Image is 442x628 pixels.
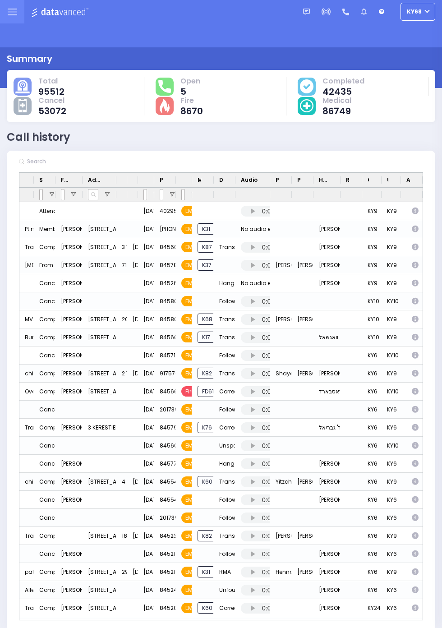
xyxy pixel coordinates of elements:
div: Member Assigned [39,223,89,235]
div: [STREET_ADDRESS][PERSON_NAME][PERSON_NAME][US_STATE] [83,365,116,383]
div: KY6 [362,365,382,383]
div: [STREET_ADDRESS] [83,256,116,274]
span: 9175761674 [160,369,191,377]
div: KY6 [362,491,382,509]
div: [STREET_ADDRESS] [83,310,116,328]
span: 8670 [180,106,203,115]
div: [PERSON_NAME] [313,455,341,473]
div: Canceled [39,350,67,361]
div: [DEMOGRAPHIC_DATA] [127,256,138,274]
span: K87 [198,241,216,253]
div: Transport [214,310,235,328]
div: [PERSON_NAME] [292,256,313,274]
img: other-cause.svg [18,99,27,113]
div: KY6 [362,509,382,527]
span: Hebrew Name [319,176,328,184]
div: Yitzchuk [270,473,292,491]
span: Total [38,77,64,86]
div: KY9 [382,238,401,256]
div: Transport [214,365,235,383]
div: [DATE] 6:03:36 PM [138,328,154,346]
div: [PERSON_NAME] [270,256,292,274]
span: Open [180,77,200,86]
img: medical-cause.svg [300,99,313,113]
div: Follow On [DOMAIN_NAME] [214,292,235,310]
div: Follow On [DOMAIN_NAME] [214,491,235,509]
div: [STREET_ADDRESS][US_STATE] [83,473,116,491]
div: KY10 [362,328,382,346]
div: ר' גבריאל [PERSON_NAME] - ר' [PERSON_NAME] [313,419,341,437]
div: [PERSON_NAME] [PERSON_NAME] [55,238,83,256]
div: [PERSON_NAME] [313,256,341,274]
input: Phone number Filter Input [160,189,163,200]
button: Open Filter Menu [190,191,198,198]
div: KY6 [362,563,382,581]
div: From Scene [39,259,72,271]
div: KY6 [382,401,401,419]
div: Corrected [214,599,235,617]
div: [DATE] 1:09:22 PM [138,581,154,599]
span: K17 [198,332,215,343]
div: Complete [39,386,66,397]
div: 29 Y [116,563,127,581]
div: [PERSON_NAME] [PERSON_NAME] [55,292,83,310]
div: [PERSON_NAME] [292,473,313,491]
div: Press SPACE to select this row. [19,437,423,455]
span: EMS [181,404,200,415]
div: [STREET_ADDRESS] [83,383,116,401]
span: 95512 [38,87,64,96]
div: KY6 [362,581,382,599]
div: KY10 [382,292,401,310]
div: [STREET_ADDRESS][US_STATE] [83,563,116,581]
span: K76 [198,422,216,433]
div: Canceled [39,404,67,416]
div: KY6 [362,419,382,437]
div: KY6 [382,599,401,617]
div: KY6 [382,545,401,563]
div: [PERSON_NAME] [PERSON_NAME] [55,310,83,328]
div: Trauma - Bleeding [19,599,34,617]
div: הערש גראסבארד [313,383,341,401]
span: K82 [198,368,216,379]
div: Press SPACE to select this row. [19,365,423,383]
div: [DATE] 4:16:53 PM [138,455,154,473]
div: KY10 [382,437,401,455]
div: [MEDICAL_DATA] [19,256,34,274]
span: 8458061452 [160,297,193,305]
div: [STREET_ADDRESS] [83,527,116,545]
div: Attended [39,205,64,217]
div: 3 KERESTIER CT 104 MONROE [GEOGRAPHIC_DATA] [83,419,116,437]
div: [DEMOGRAPHIC_DATA] [127,473,138,491]
div: 18 Y [116,527,127,545]
div: patient collapse [19,563,34,581]
div: Unspecified [214,437,235,455]
div: [DATE] 6:25:58 PM [138,292,154,310]
div: [PERSON_NAME] [313,274,341,292]
span: Action [406,176,410,184]
div: [PERSON_NAME] [292,563,313,581]
span: K31 [198,223,215,235]
input: Address Filter Input [88,189,98,200]
div: [DATE] 6:23:23 PM [138,310,154,328]
input: Type Filter Input [181,189,185,200]
div: KY9 [362,274,382,292]
button: ky68 [401,3,435,21]
span: Members [198,176,201,184]
div: KY6 [362,527,382,545]
div: Call history [7,129,70,145]
span: EMS [181,296,200,306]
span: Phone number [160,176,163,184]
div: Complete [39,332,66,343]
div: Corrected [214,419,235,437]
img: cause-cover.svg [300,79,313,93]
div: 3 Year [116,238,127,256]
div: [PERSON_NAME] [PERSON_NAME] [55,599,83,617]
span: 5 [180,87,200,96]
div: KY10 [362,292,382,310]
span: Fire [181,386,198,397]
div: Press SPACE to select this row. [19,346,423,365]
span: EMS [181,224,200,234]
div: [PERSON_NAME] יהוסף וואגשאל [55,328,83,346]
div: Shaye [270,365,292,383]
div: Complete [39,241,66,253]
